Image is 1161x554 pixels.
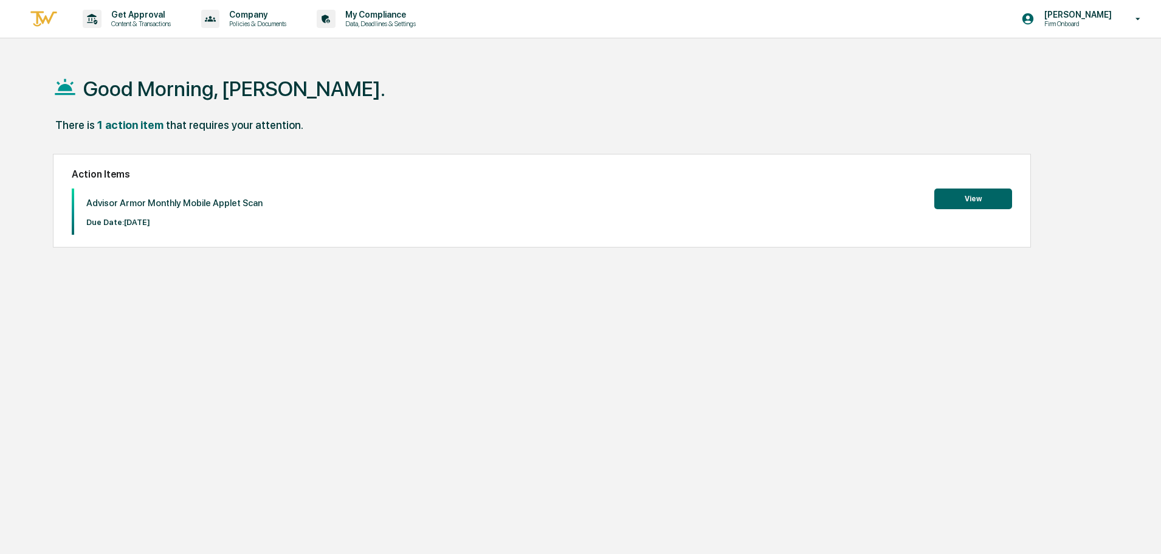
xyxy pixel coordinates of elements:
p: Data, Deadlines & Settings [336,19,422,28]
p: Policies & Documents [219,19,292,28]
p: Firm Onboard [1035,19,1118,28]
p: My Compliance [336,10,422,19]
p: Due Date: [DATE] [86,218,263,227]
p: Content & Transactions [102,19,177,28]
button: View [934,189,1012,209]
p: Company [219,10,292,19]
h2: Action Items [72,168,1012,180]
img: logo [29,9,58,29]
h1: Good Morning, [PERSON_NAME]. [83,77,385,101]
p: Get Approval [102,10,177,19]
div: that requires your attention. [166,119,303,131]
p: Advisor Armor Monthly Mobile Applet Scan [86,198,263,209]
div: There is [55,119,95,131]
a: View [934,192,1012,204]
p: [PERSON_NAME] [1035,10,1118,19]
div: 1 action item [97,119,164,131]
